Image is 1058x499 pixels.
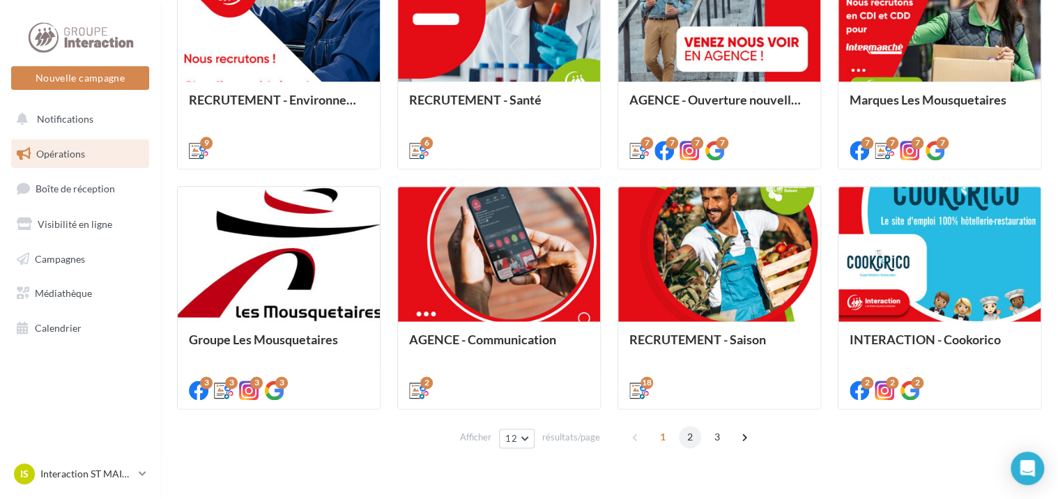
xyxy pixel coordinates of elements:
[189,332,369,360] div: Groupe Les Mousquetaires
[8,210,152,239] a: Visibilité en ligne
[850,332,1029,360] div: INTERACTION - Cookorico
[886,137,898,149] div: 7
[8,314,152,343] a: Calendrier
[850,93,1029,121] div: Marques Les Mousquetaires
[35,322,82,334] span: Calendrier
[409,332,589,360] div: AGENCE - Communication
[716,137,728,149] div: 7
[911,376,923,389] div: 2
[8,279,152,308] a: Médiathèque
[38,218,112,230] span: Visibilité en ligne
[505,433,517,444] span: 12
[861,376,873,389] div: 2
[666,137,678,149] div: 7
[250,376,263,389] div: 3
[420,137,433,149] div: 6
[861,137,873,149] div: 7
[691,137,703,149] div: 7
[886,376,898,389] div: 2
[8,245,152,274] a: Campagnes
[641,376,653,389] div: 18
[200,137,213,149] div: 9
[8,105,146,134] button: Notifications
[37,113,93,125] span: Notifications
[20,467,29,481] span: IS
[911,137,923,149] div: 7
[11,66,149,90] button: Nouvelle campagne
[499,429,535,448] button: 12
[542,431,600,444] span: résultats/page
[652,426,674,448] span: 1
[8,139,152,169] a: Opérations
[706,426,728,448] span: 3
[420,376,433,389] div: 2
[40,467,133,481] p: Interaction ST MAIXENT
[409,93,589,121] div: RECRUTEMENT - Santé
[275,376,288,389] div: 3
[189,93,369,121] div: RECRUTEMENT - Environnement
[679,426,701,448] span: 2
[1011,452,1044,485] div: Open Intercom Messenger
[36,183,115,194] span: Boîte de réception
[225,376,238,389] div: 3
[8,174,152,204] a: Boîte de réception
[641,137,653,149] div: 7
[36,148,85,160] span: Opérations
[35,252,85,264] span: Campagnes
[200,376,213,389] div: 3
[629,93,809,121] div: AGENCE - Ouverture nouvelle agence
[11,461,149,487] a: IS Interaction ST MAIXENT
[35,287,92,299] span: Médiathèque
[629,332,809,360] div: RECRUTEMENT - Saison
[460,431,491,444] span: Afficher
[936,137,949,149] div: 7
